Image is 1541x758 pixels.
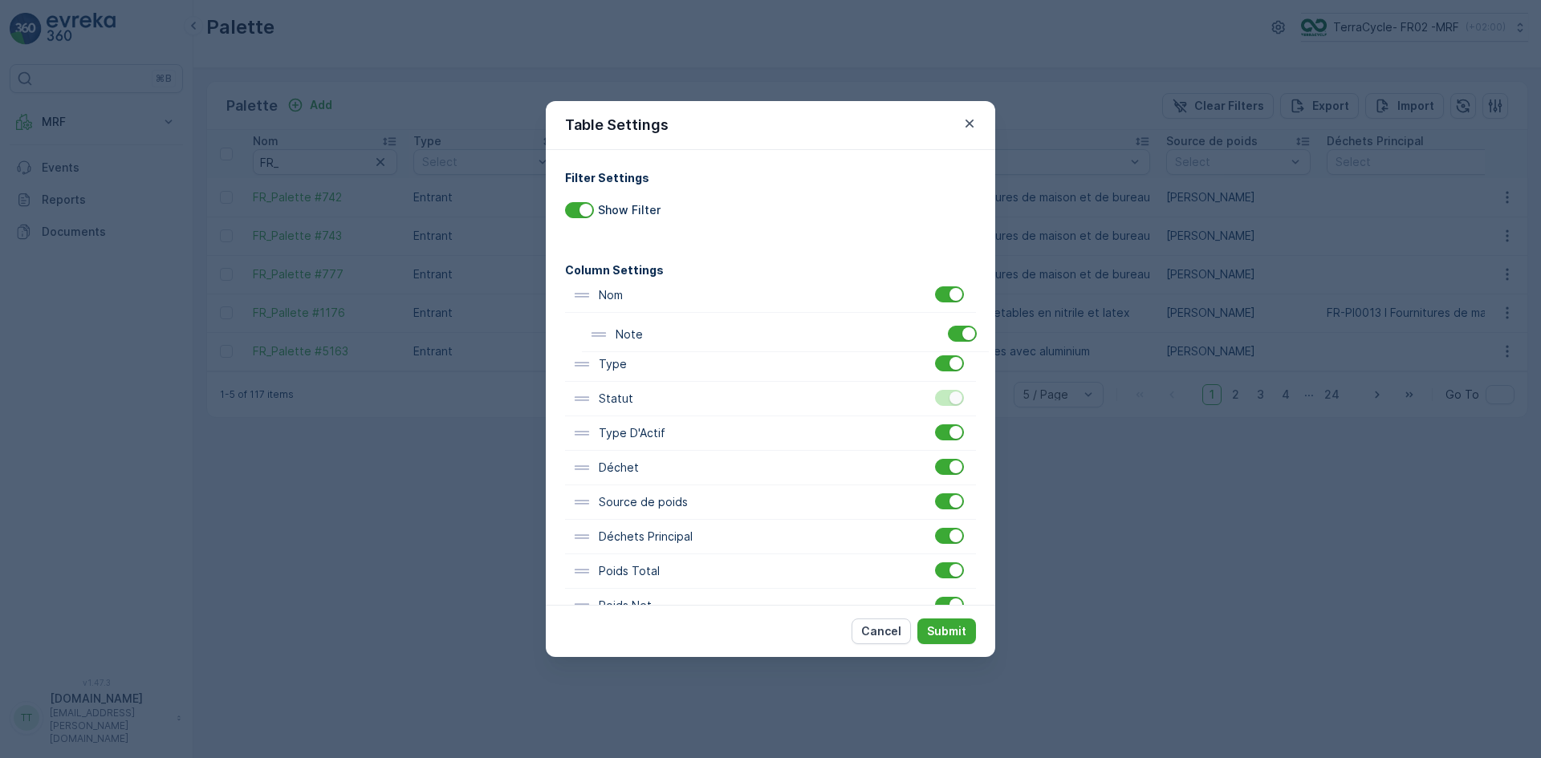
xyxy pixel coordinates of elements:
[598,202,661,218] p: Show Filter
[917,618,976,644] button: Submit
[852,618,911,644] button: Cancel
[565,169,976,186] h4: Filter Settings
[861,623,901,639] p: Cancel
[565,114,669,136] p: Table Settings
[565,261,976,278] h4: Column Settings
[927,623,966,639] p: Submit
